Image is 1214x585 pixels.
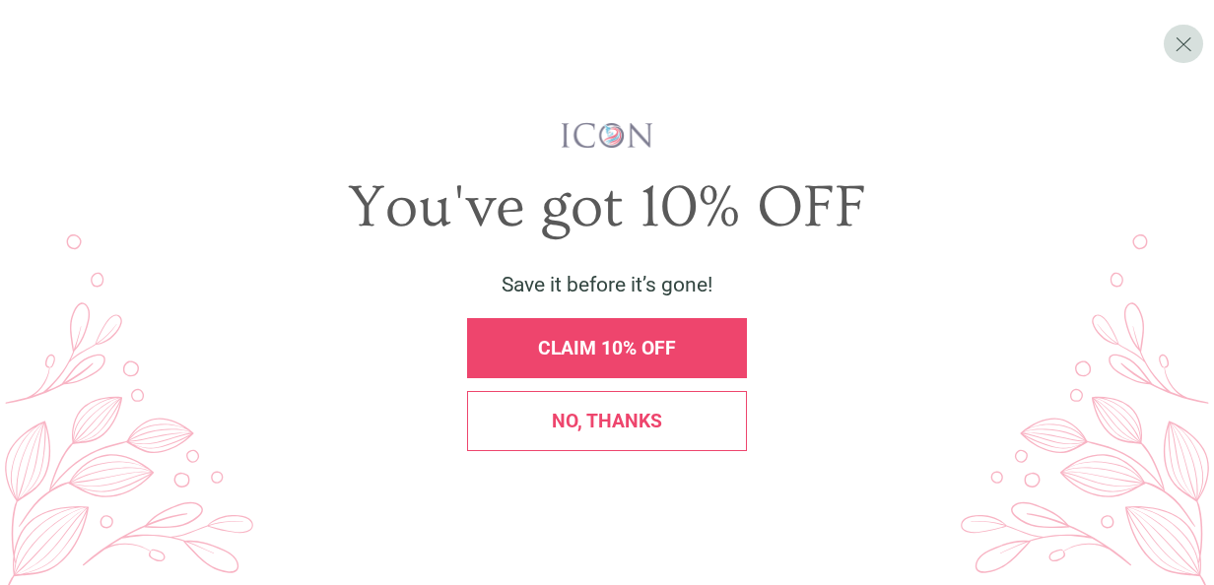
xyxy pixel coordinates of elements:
span: Save it before it’s gone! [502,273,712,296]
span: You've got 10% OFF [348,173,866,241]
span: CLAIM 10% OFF [538,337,676,359]
span: No, thanks [552,410,662,432]
span: X [1175,31,1192,56]
img: iconwallstickersl_1754656298800.png [559,121,656,150]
